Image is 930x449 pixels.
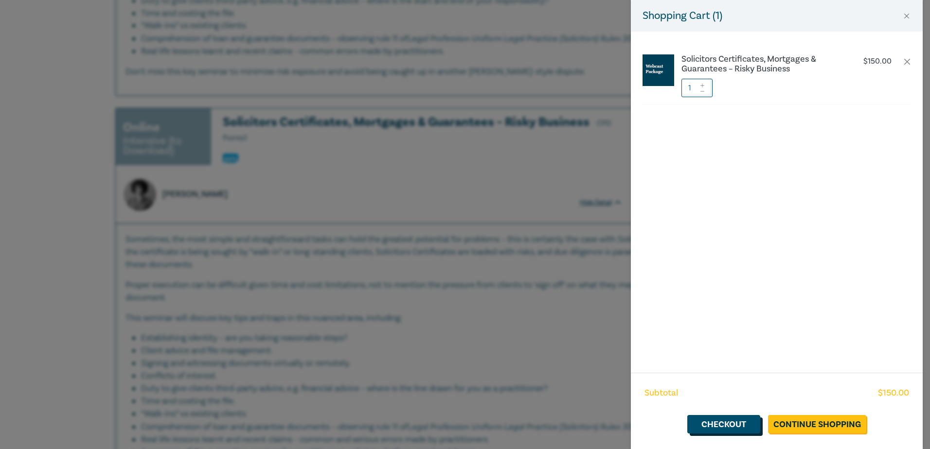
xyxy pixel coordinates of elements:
[687,415,760,433] a: Checkout
[768,415,866,433] a: Continue Shopping
[681,54,843,74] a: Solicitors Certificates, Mortgages & Guarantees – Risky Business
[681,79,713,97] input: 1
[863,57,892,66] p: $ 150.00
[644,387,678,399] span: Subtotal
[878,387,909,399] span: $ 150.00
[643,8,722,24] h5: Shopping Cart ( 1 )
[643,54,674,86] img: Webcast%20Package.jpg
[902,12,911,20] button: Close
